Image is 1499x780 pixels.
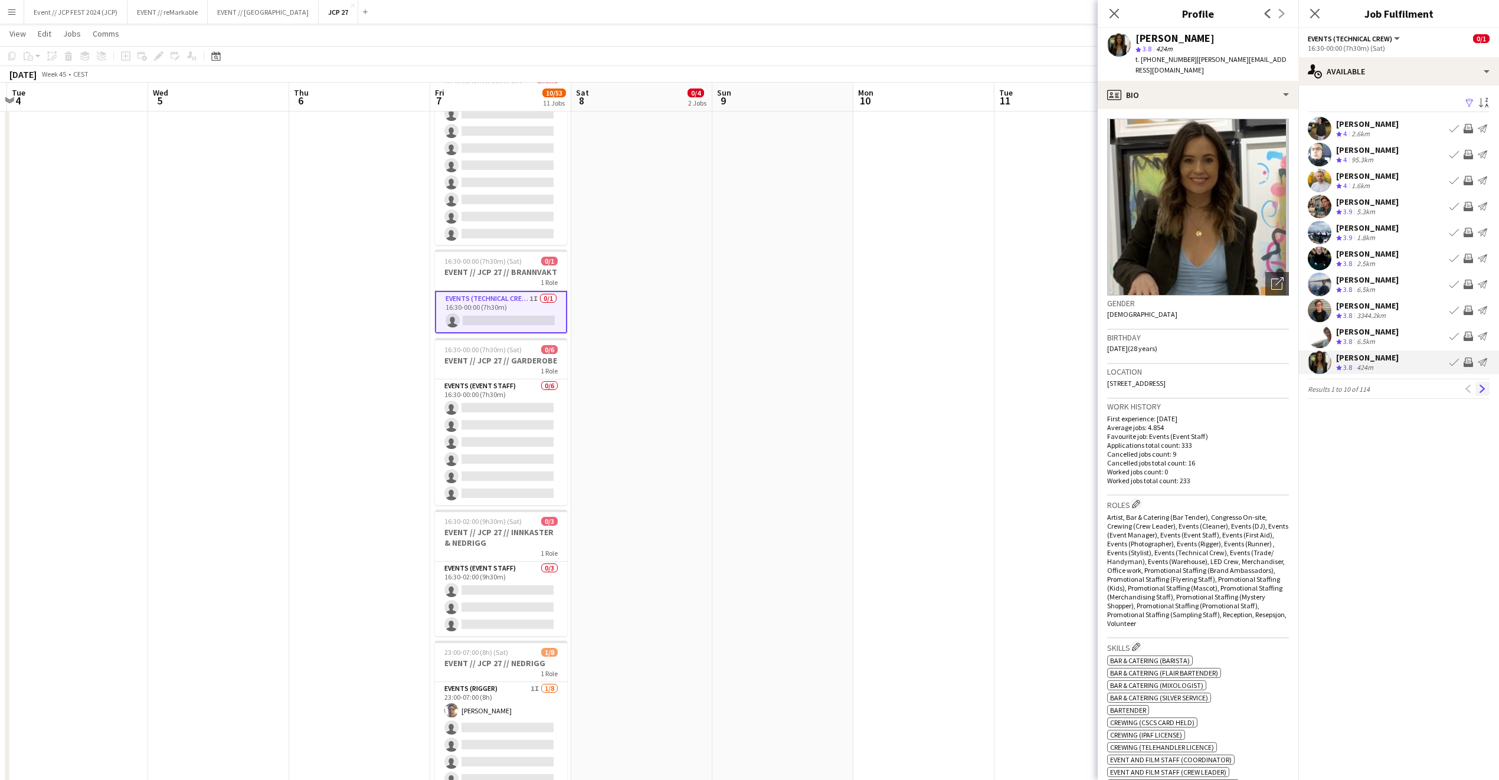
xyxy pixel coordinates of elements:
[688,99,706,107] div: 2 Jobs
[1343,129,1347,138] span: 4
[1354,285,1377,295] div: 6.5km
[1473,34,1490,43] span: 0/1
[63,28,81,39] span: Jobs
[1349,129,1372,139] div: 2.6km
[1107,458,1289,467] p: Cancelled jobs total count: 16
[435,527,567,548] h3: EVENT // JCP 27 // INNKASTER & NEDRIGG
[292,94,309,107] span: 6
[1107,441,1289,450] p: Applications total count: 333
[1343,285,1352,294] span: 3.8
[1336,119,1399,129] div: [PERSON_NAME]
[435,510,567,636] app-job-card: 16:30-02:00 (9h30m) (Sat)0/3EVENT // JCP 27 // INNKASTER & NEDRIGG1 RoleEvents (Event Staff)0/316...
[5,26,31,41] a: View
[435,562,567,636] app-card-role: Events (Event Staff)0/316:30-02:00 (9h30m)
[541,366,558,375] span: 1 Role
[1098,81,1298,109] div: Bio
[1298,57,1499,86] div: Available
[435,379,567,505] app-card-role: Events (Event Staff)0/616:30-00:00 (7h30m)
[88,26,124,41] a: Comms
[38,28,51,39] span: Edit
[1349,181,1372,191] div: 1.6km
[1354,259,1377,269] div: 2.5km
[127,1,208,24] button: EVENT // reMarkable
[1107,119,1289,296] img: Crew avatar or photo
[576,87,589,98] span: Sat
[33,26,56,41] a: Edit
[1135,55,1287,74] span: | [PERSON_NAME][EMAIL_ADDRESS][DOMAIN_NAME]
[1343,337,1352,346] span: 3.8
[1107,414,1289,423] p: First experience: [DATE]
[1107,332,1289,343] h3: Birthday
[1336,196,1399,207] div: [PERSON_NAME]
[1143,44,1151,53] span: 3.8
[435,355,567,366] h3: EVENT // JCP 27 // GARDEROBE
[1107,379,1166,388] span: [STREET_ADDRESS]
[1336,222,1399,233] div: [PERSON_NAME]
[1107,310,1177,319] span: [DEMOGRAPHIC_DATA]
[688,89,704,97] span: 0/4
[1110,730,1182,739] span: Crewing (IPAF License)
[294,87,309,98] span: Thu
[999,87,1013,98] span: Tue
[1107,513,1288,628] span: Artist, Bar & Catering (Bar Tender), Congresso On-site, Crewing (Crew Leader), Events (Cleaner), ...
[1110,718,1194,727] span: Crewing (CSCS Card Held)
[1107,432,1289,441] p: Favourite job: Events (Event Staff)
[1308,34,1402,43] button: Events (Technical Crew)
[1308,34,1392,43] span: Events (Technical Crew)
[1336,352,1399,363] div: [PERSON_NAME]
[1110,743,1214,752] span: Crewing (Telehandler Licence)
[1107,641,1289,653] h3: Skills
[444,517,522,526] span: 16:30-02:00 (9h30m) (Sat)
[856,94,873,107] span: 10
[319,1,358,24] button: JCP 27
[1336,326,1399,337] div: [PERSON_NAME]
[541,648,558,657] span: 1/8
[208,1,319,24] button: EVENT // [GEOGRAPHIC_DATA]
[435,338,567,505] app-job-card: 16:30-00:00 (7h30m) (Sat)0/6EVENT // JCP 27 // GARDEROBE1 RoleEvents (Event Staff)0/616:30-00:00 ...
[1107,467,1289,476] p: Worked jobs count: 0
[1343,181,1347,190] span: 4
[1354,311,1388,321] div: 3344.2km
[1343,233,1352,242] span: 3.9
[1343,259,1352,268] span: 3.8
[1154,44,1175,53] span: 424m
[1107,476,1289,485] p: Worked jobs total count: 233
[58,26,86,41] a: Jobs
[1110,755,1232,764] span: Event and Film Staff (Coordinator)
[1135,33,1215,44] div: [PERSON_NAME]
[574,94,589,107] span: 8
[1354,337,1377,347] div: 6.5km
[1298,6,1499,21] h3: Job Fulfilment
[9,68,37,80] div: [DATE]
[1343,311,1352,320] span: 3.8
[1110,681,1203,690] span: Bar & Catering (Mixologist)
[435,70,567,245] app-job-card: 16:30-00:00 (7h30m) (Sat)0/10EVENT // JCP 27 // BARTENDER1 Role16:30-00:00 (7h30m)
[1308,385,1370,394] span: Results 1 to 10 of 114
[444,345,522,354] span: 16:30-00:00 (7h30m) (Sat)
[1107,401,1289,412] h3: Work history
[1107,344,1157,353] span: [DATE] (28 years)
[435,51,567,245] app-card-role: 16:30-00:00 (7h30m)
[433,94,444,107] span: 7
[1110,768,1226,776] span: Event and Film Staff (Crew Leader)
[1343,155,1347,164] span: 4
[435,658,567,668] h3: EVENT // JCP 27 // NEDRIGG
[541,517,558,526] span: 0/3
[715,94,731,107] span: 9
[444,648,508,657] span: 23:00-07:00 (8h) (Sat)
[9,28,26,39] span: View
[541,549,558,558] span: 1 Role
[24,1,127,24] button: Event // JCP FEST 2024 (JCP)
[1354,207,1377,217] div: 5.3km
[1336,274,1399,285] div: [PERSON_NAME]
[151,94,168,107] span: 5
[1110,656,1190,665] span: Bar & Catering (Barista)
[1107,366,1289,377] h3: Location
[1336,145,1399,155] div: [PERSON_NAME]
[541,345,558,354] span: 0/6
[93,28,119,39] span: Comms
[1098,6,1298,21] h3: Profile
[1107,423,1289,432] p: Average jobs: 4.854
